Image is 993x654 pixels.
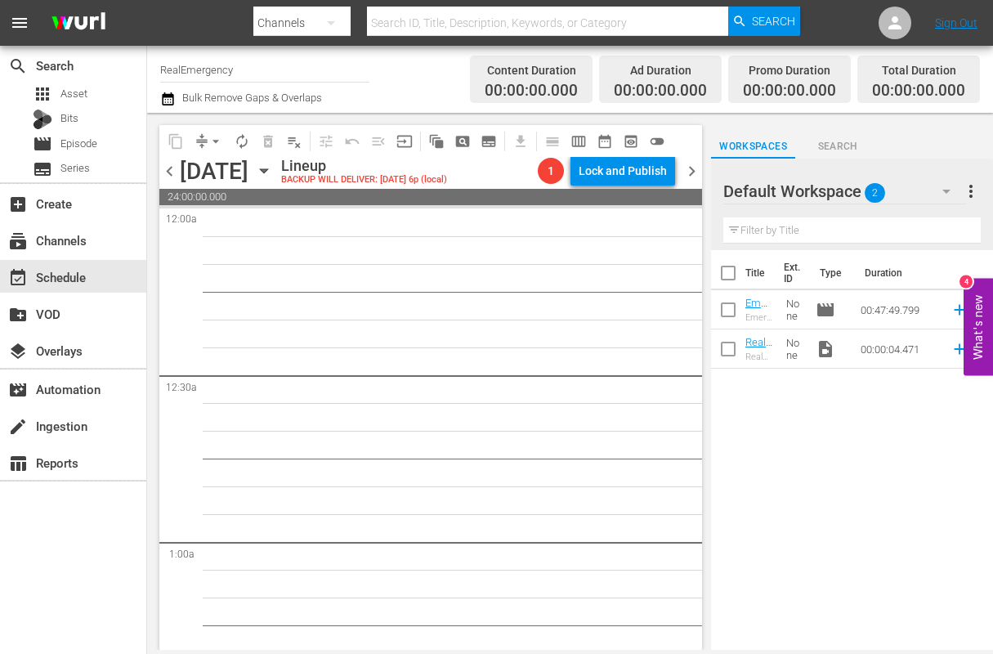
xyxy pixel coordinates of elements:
[481,133,497,150] span: subtitles_outlined
[194,133,210,150] span: compress
[60,110,78,127] span: Bits
[961,181,981,201] span: more_vert
[570,133,587,150] span: calendar_view_week_outlined
[935,16,977,29] a: Sign Out
[286,133,302,150] span: playlist_remove_outlined
[8,454,28,473] span: Reports
[8,380,28,400] span: Automation
[485,59,578,82] div: Content Duration
[592,128,618,155] span: Month Calendar View
[743,59,836,82] div: Promo Duration
[959,275,973,289] div: 4
[485,82,578,101] span: 00:00:00.000
[60,136,97,152] span: Episode
[538,164,564,177] span: 1
[281,157,447,175] div: Lineup
[816,339,835,359] span: Video
[728,7,800,36] button: Search
[60,160,90,177] span: Series
[649,133,665,150] span: toggle_off
[816,300,835,320] span: Episode
[281,175,447,186] div: BACKUP WILL DELIVER: [DATE] 6p (local)
[723,168,966,214] div: Default Workspace
[570,156,675,186] button: Lock and Publish
[618,128,644,155] span: View Backup
[180,92,322,104] span: Bulk Remove Gaps & Overlaps
[711,138,795,155] span: Workspaces
[614,82,707,101] span: 00:00:00.000
[872,59,965,82] div: Total Duration
[795,138,879,155] span: Search
[8,231,28,251] span: Channels
[8,268,28,288] span: Schedule
[33,159,52,179] span: Series
[8,305,28,325] span: VOD
[502,125,534,157] span: Download as CSV
[8,417,28,437] span: Ingestion
[189,128,229,155] span: Remove Gaps & Overlaps
[450,128,476,155] span: Create Search Block
[454,133,471,150] span: pageview_outlined
[745,250,774,296] th: Title
[614,59,707,82] div: Ad Duration
[10,13,29,33] span: menu
[682,161,702,181] span: chevron_right
[752,7,795,36] span: Search
[476,128,502,155] span: Create Series Block
[8,195,28,214] span: Create
[855,250,953,296] th: Duration
[774,250,810,296] th: Ext. ID
[579,156,667,186] div: Lock and Publish
[534,125,566,157] span: Day Calendar View
[33,110,52,129] div: Bits
[307,125,339,157] span: Customize Events
[745,336,772,410] a: Real Emergency Bumper
[39,4,118,43] img: ans4CAIJ8jUAAAAAAAAAAAAAAAAAAAAAAAAgQb4GAAAAAAAAAAAAAAAAAAAAAAAAJMjXAAAAAAAAAAAAAAAAAAAAAAAAgAT5G...
[396,133,413,150] span: input
[163,128,189,155] span: Copy Lineup
[745,297,772,407] a: Emergency Season 1 Episode 10 - Nine Now
[33,134,52,154] span: Episode
[597,133,613,150] span: date_range_outlined
[745,312,773,323] div: Emergency Season 1 Episode 10
[566,128,592,155] span: Week Calendar View
[780,329,809,369] td: None
[780,290,809,329] td: None
[8,56,28,76] span: Search
[339,128,365,155] span: Revert to Primary Episode
[180,158,248,185] div: [DATE]
[391,128,418,155] span: Update Metadata from Key Asset
[961,172,981,211] button: more_vert
[208,133,224,150] span: arrow_drop_down
[951,340,968,358] svg: Add to Schedule
[951,301,968,319] svg: Add to Schedule
[234,133,250,150] span: autorenew_outlined
[745,352,773,362] div: Real Emergency Bumper
[60,86,87,102] span: Asset
[810,250,855,296] th: Type
[865,176,885,210] span: 2
[33,84,52,104] span: Asset
[854,329,944,369] td: 00:00:04.471
[644,128,670,155] span: 24 hours Lineup View is OFF
[854,290,944,329] td: 00:47:49.799
[159,189,702,205] span: 24:00:00.000
[964,279,993,376] button: Open Feedback Widget
[8,342,28,361] span: Overlays
[365,128,391,155] span: Fill episodes with ad slates
[623,133,639,150] span: preview_outlined
[743,82,836,101] span: 00:00:00.000
[281,128,307,155] span: Clear Lineup
[872,82,965,101] span: 00:00:00.000
[428,133,445,150] span: auto_awesome_motion_outlined
[159,161,180,181] span: chevron_left
[418,125,450,157] span: Refresh All Search Blocks
[255,128,281,155] span: Select an event to delete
